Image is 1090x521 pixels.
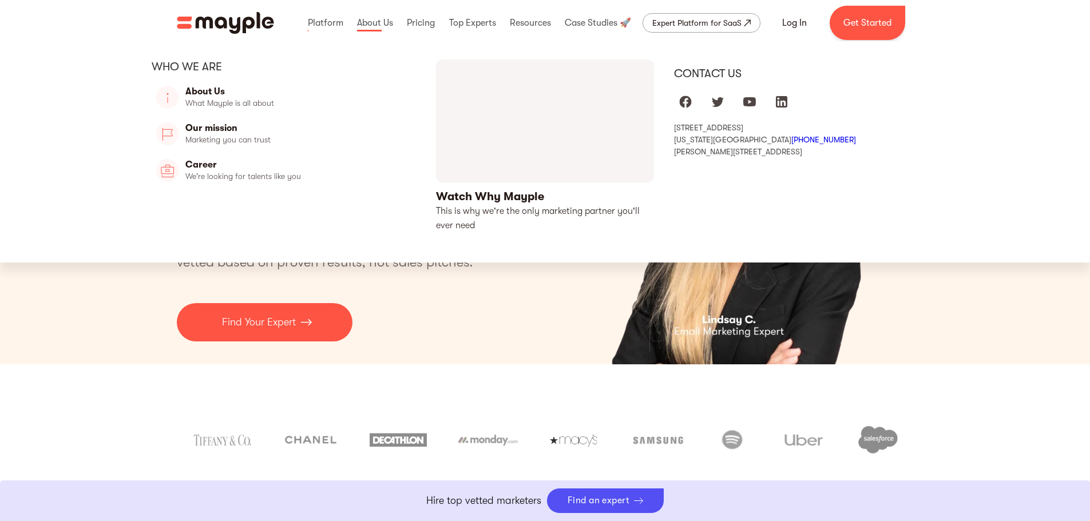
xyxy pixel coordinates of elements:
div: Platform [305,5,346,41]
a: [PHONE_NUMBER] [791,135,856,144]
a: Expert Platform for SaaS [643,13,760,33]
a: Get Started [830,6,905,40]
div: Contact us [674,66,939,81]
img: youtube logo [743,95,756,109]
p: Find Your Expert [222,315,296,330]
div: Pricing [404,5,438,41]
a: open lightbox [436,59,655,233]
div: Who we are [152,59,417,74]
div: Expert Platform for SaaS [652,16,742,30]
img: twitter logo [711,95,724,109]
a: Find Your Expert [177,303,352,341]
a: Mayple at Facebook [674,90,697,113]
a: home [177,12,274,34]
a: Mayple at LinkedIn [770,90,793,113]
div: Resources [507,5,554,41]
div: [STREET_ADDRESS] [US_STATE][GEOGRAPHIC_DATA] [PERSON_NAME][STREET_ADDRESS] [674,122,939,157]
a: Mayple at Youtube [738,90,761,113]
div: Top Experts [446,5,499,41]
div: About Us [354,5,396,41]
a: Log In [768,9,821,37]
img: linkedIn [775,95,788,109]
img: facebook logo [679,95,692,109]
a: Mayple at Twitter [706,90,729,113]
img: Mayple logo [177,12,274,34]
